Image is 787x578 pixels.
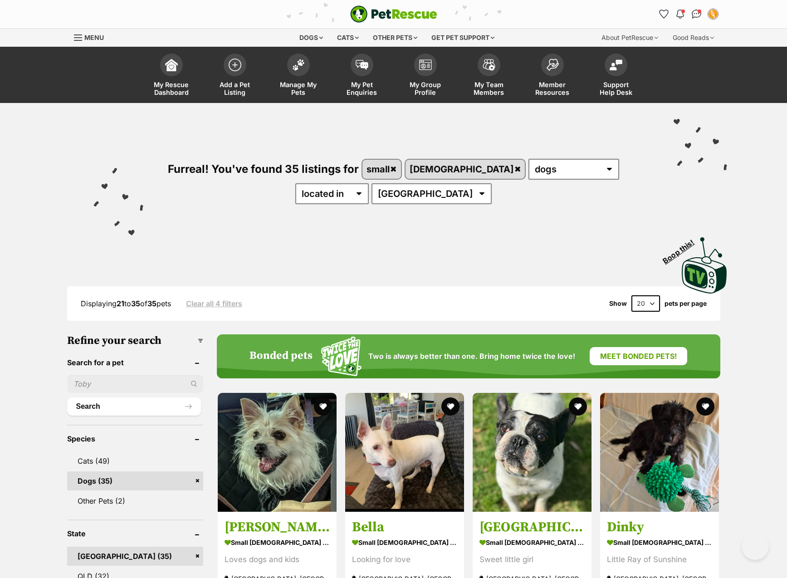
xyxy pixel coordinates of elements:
[293,29,329,47] div: Dogs
[657,7,671,21] a: Favourites
[352,518,457,535] h3: Bella
[84,34,104,41] span: Menu
[368,352,575,361] span: Two is always better than one. Bring home twice the love!
[131,299,140,308] strong: 35
[479,553,585,565] div: Sweet little girl
[67,397,201,416] button: Search
[457,49,521,103] a: My Team Members
[584,49,648,103] a: Support Help Desk
[292,59,305,71] img: manage-my-pets-icon-02211641906a0b7f246fdf0571729dbe1e7629f14944591b6c1af311fb30b64b.svg
[661,232,703,265] span: Boop this!
[706,7,720,21] button: My account
[67,529,203,538] header: State
[81,299,171,308] span: Displaying to of pets
[469,81,509,96] span: My Team Members
[350,5,437,23] img: logo-e224e6f780fb5917bec1dbf3a21bbac754714ae5b6737aabdf751b685950b380.svg
[321,337,362,376] img: Squiggle
[595,29,665,47] div: About PetRescue
[709,10,718,19] img: Porsche Paulini profile pic
[314,397,332,416] button: favourite
[345,393,464,512] img: Bella - Pomeranian x Chihuahua (Smooth Coat) Dog
[350,5,437,23] a: PetRescue
[267,49,330,103] a: Manage My Pets
[203,49,267,103] a: Add a Pet Listing
[168,162,359,176] span: Furreal! You've found 35 listings for
[666,29,720,47] div: Good Reads
[67,334,203,347] h3: Refine your search
[697,397,715,416] button: favourite
[362,160,401,178] a: small
[330,49,394,103] a: My Pet Enquiries
[356,60,368,70] img: pet-enquiries-icon-7e3ad2cf08bfb03b45e93fb7055b45f3efa6380592205ae92323e6603595dc1f.svg
[596,81,636,96] span: Support Help Desk
[479,518,585,535] h3: [GEOGRAPHIC_DATA]
[147,299,156,308] strong: 35
[67,491,203,510] a: Other Pets (2)
[742,533,769,560] iframe: Help Scout Beacon - Open
[546,59,559,71] img: member-resources-icon-8e73f808a243e03378d46382f2149f9095a855e16c252ad45f914b54edf8863c.svg
[229,59,241,71] img: add-pet-listing-icon-0afa8454b4691262ce3f59096e99ab1cd57d4a30225e0717b998d2c9b9846f56.svg
[673,7,688,21] button: Notifications
[569,397,587,416] button: favourite
[140,49,203,103] a: My Rescue Dashboard
[67,358,203,367] header: Search for a pet
[483,59,495,71] img: team-members-icon-5396bd8760b3fe7c0b43da4ab00e1e3bb1a5d9ba89233759b79545d2d3fc5d0d.svg
[676,10,684,19] img: notifications-46538b983faf8c2785f20acdc204bb7945ddae34d4c08c2a6579f10ce5e182be.svg
[67,471,203,490] a: Dogs (35)
[609,300,627,307] span: Show
[225,535,330,549] strong: small [DEMOGRAPHIC_DATA] Dog
[607,553,712,565] div: Little Ray of Sunshine
[249,350,313,362] h4: Bonded pets
[67,451,203,470] a: Cats (49)
[607,518,712,535] h3: Dinky
[607,535,712,549] strong: small [DEMOGRAPHIC_DATA] Dog
[342,81,382,96] span: My Pet Enquiries
[665,300,707,307] label: pets per page
[532,81,573,96] span: Member Resources
[352,553,457,565] div: Looking for love
[590,347,687,365] a: Meet bonded pets!
[406,160,525,178] a: [DEMOGRAPHIC_DATA]
[352,535,457,549] strong: small [DEMOGRAPHIC_DATA] Dog
[473,393,591,512] img: Paris - French Bulldog
[215,81,255,96] span: Add a Pet Listing
[218,393,337,512] img: Lucy - Maltese x Pomeranian Dog
[225,518,330,535] h3: [PERSON_NAME]
[682,237,727,294] img: PetRescue TV logo
[682,229,727,295] a: Boop this!
[441,397,459,416] button: favourite
[225,553,330,565] div: Loves dogs and kids
[278,81,319,96] span: Manage My Pets
[479,535,585,549] strong: small [DEMOGRAPHIC_DATA] Dog
[367,29,424,47] div: Other pets
[331,29,365,47] div: Cats
[151,81,192,96] span: My Rescue Dashboard
[692,10,701,19] img: chat-41dd97257d64d25036548639549fe6c8038ab92f7586957e7f3b1b290dea8141.svg
[657,7,720,21] ul: Account quick links
[67,375,203,392] input: Toby
[689,7,704,21] a: Conversations
[394,49,457,103] a: My Group Profile
[419,59,432,70] img: group-profile-icon-3fa3cf56718a62981997c0bc7e787c4b2cf8bcc04b72c1350f741eb67cf2f40e.svg
[67,547,203,566] a: [GEOGRAPHIC_DATA] (35)
[186,299,242,308] a: Clear all 4 filters
[610,59,622,70] img: help-desk-icon-fdf02630f3aa405de69fd3d07c3f3aa587a6932b1a1747fa1d2bba05be0121f9.svg
[600,393,719,512] img: Dinky - Poodle (Toy) Dog
[165,59,178,71] img: dashboard-icon-eb2f2d2d3e046f16d808141f083e7271f6b2e854fb5c12c21221c1fb7104beca.svg
[74,29,110,45] a: Menu
[117,299,124,308] strong: 21
[405,81,446,96] span: My Group Profile
[521,49,584,103] a: Member Resources
[67,435,203,443] header: Species
[425,29,501,47] div: Get pet support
